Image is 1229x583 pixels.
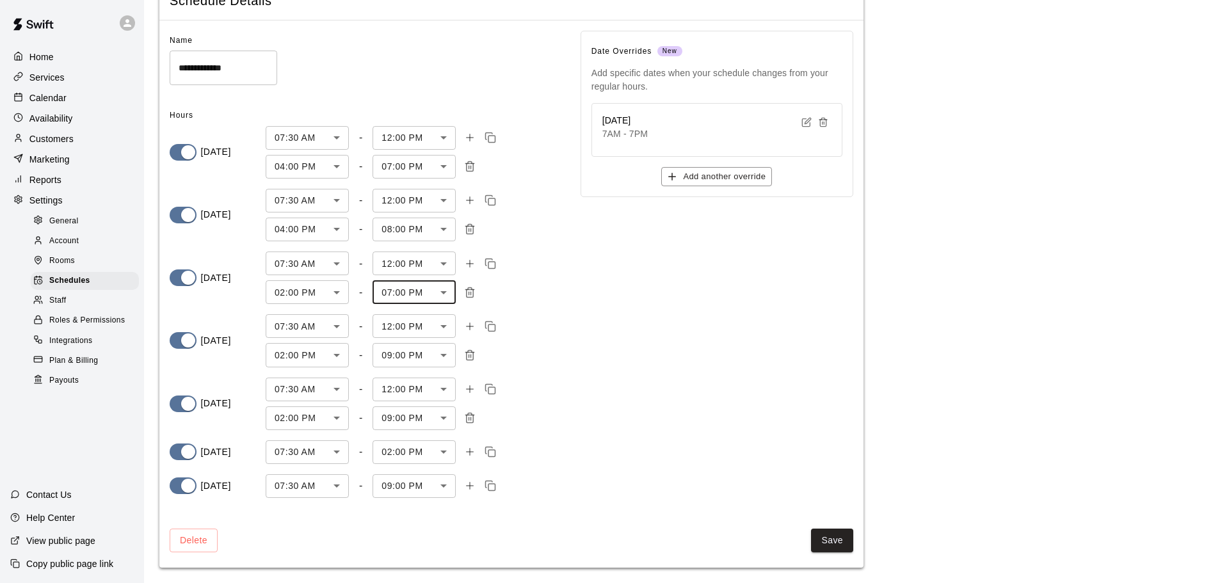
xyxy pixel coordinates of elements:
span: Staff [49,294,66,307]
p: Home [29,51,54,63]
button: Copy time [481,129,499,147]
span: Rooms [49,255,75,268]
div: 04:00 PM [266,155,349,179]
p: Customers [29,132,74,145]
a: Schedules [31,271,144,291]
p: Calendar [29,92,67,104]
p: [DATE] [200,334,230,347]
div: - [359,223,362,235]
button: Add time slot [461,380,479,398]
p: [DATE] [200,271,230,285]
div: 07:30 AM [266,252,349,275]
div: 07:30 AM [266,440,349,464]
button: Copy time [481,317,499,335]
a: Availability [10,109,134,128]
p: [DATE] [200,208,230,221]
div: - [359,412,362,424]
button: Add time slot [461,477,479,495]
button: Copy time [481,443,499,461]
p: Help Center [26,511,75,524]
button: Add time slot [461,317,479,335]
div: 09:00 PM [373,474,456,498]
div: 02:00 PM [373,440,456,464]
span: Payouts [49,374,79,387]
span: Account [49,235,79,248]
p: Settings [29,194,63,207]
button: Add time slot [461,443,479,461]
a: Account [31,231,144,251]
button: Remove time slot [461,409,479,427]
p: [DATE] [200,479,230,493]
p: [DATE] [200,445,230,459]
div: 12:00 PM [373,126,456,150]
div: 08:00 PM [373,218,456,241]
div: - [359,480,362,491]
div: - [359,161,362,172]
span: Name [170,36,193,45]
div: Services [10,68,134,87]
div: - [359,287,362,298]
a: Calendar [10,88,134,108]
span: Schedules [49,275,90,287]
a: Customers [10,129,134,148]
p: Reports [29,173,61,186]
span: Plan & Billing [49,355,98,367]
div: - [359,349,362,361]
button: Remove time slot [461,157,479,175]
div: Rooms [31,252,139,270]
button: Remove time slot [461,346,479,364]
p: Availability [29,112,73,125]
a: Staff [31,291,144,311]
p: [DATE] [200,145,230,159]
span: Date Overrides [591,42,842,62]
div: 07:30 AM [266,126,349,150]
div: General [31,212,139,230]
span: Hours [170,111,193,120]
div: - [359,446,362,458]
button: Remove time slot [461,220,479,238]
p: Marketing [29,153,70,166]
div: 04:00 PM [266,218,349,241]
div: 07:30 AM [266,474,349,498]
div: Schedules [31,272,139,290]
div: Roles & Permissions [31,312,139,330]
button: Copy time [481,380,499,398]
div: 07:00 PM [373,280,456,304]
a: Settings [10,191,134,210]
button: Save [811,529,853,552]
div: 07:30 AM [266,314,349,338]
button: Add time slot [461,191,479,209]
a: Marketing [10,150,134,169]
span: Integrations [49,335,93,347]
div: - [359,195,362,206]
button: Add time slot [461,129,479,147]
div: - [359,321,362,332]
span: Roles & Permissions [49,314,125,327]
button: Delete [170,529,218,552]
div: 07:00 PM [373,155,456,179]
div: 07:30 AM [266,189,349,212]
span: General [49,215,79,228]
div: 12:00 PM [373,314,456,338]
p: 7AM - 7PM [602,127,648,140]
div: 02:00 PM [266,280,349,304]
div: 12:00 PM [373,252,456,275]
p: Copy public page link [26,557,113,570]
div: - [359,383,362,395]
a: Payouts [31,371,144,390]
button: Remove time slot [461,284,479,301]
p: Contact Us [26,488,72,501]
a: Roles & Permissions [31,311,144,331]
a: General [31,211,144,231]
p: View public page [26,534,95,547]
button: Copy time [481,477,499,495]
div: 09:00 PM [373,406,456,430]
a: Reports [10,170,134,189]
div: 02:00 PM [266,343,349,367]
div: - [359,258,362,269]
p: [DATE] [200,397,230,410]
